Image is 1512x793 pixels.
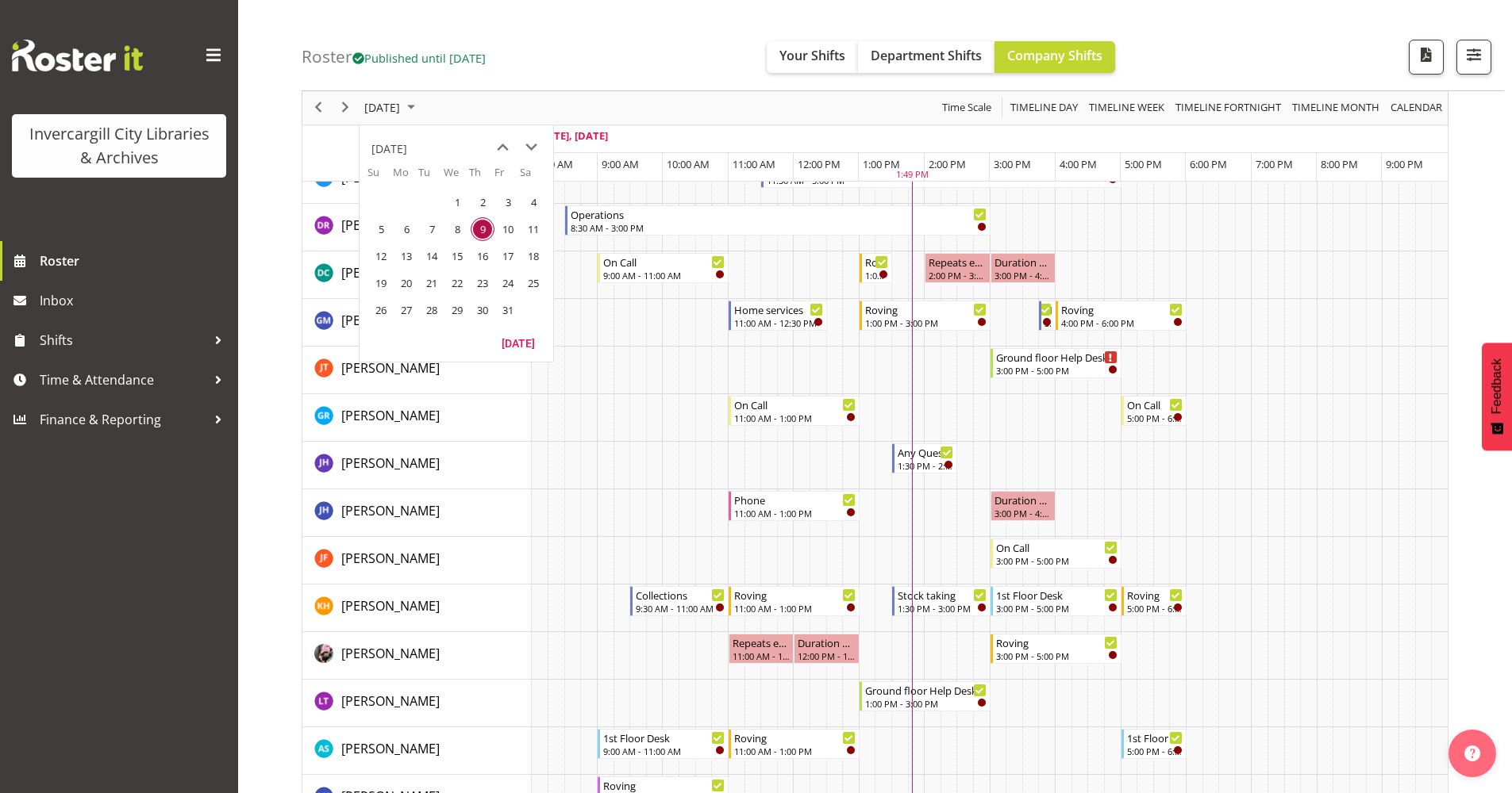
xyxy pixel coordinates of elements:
[929,269,986,282] div: 2:00 PM - 3:00 PM
[341,359,440,377] span: [PERSON_NAME]
[12,40,143,71] img: Rosterit website logo
[1482,343,1512,450] button: Feedback - Show survey
[302,251,532,299] td: Donald Cunningham resource
[28,122,210,170] div: Invercargill City Libraries & Archives
[394,217,418,241] span: Monday, October 6, 2025
[341,502,440,519] span: [PERSON_NAME]
[734,316,823,329] div: 11:00 AM - 12:30 PM
[341,358,440,377] a: [PERSON_NAME]
[302,680,532,727] td: Lyndsay Tautari resource
[1009,98,1079,118] span: Timeline Day
[767,41,858,73] button: Your Shifts
[996,349,1118,365] div: Ground floor Help Desk
[1045,301,1052,317] div: New book tagging
[302,727,532,775] td: Mandy Stenton resource
[996,539,1118,555] div: On Call
[341,216,440,234] span: [PERSON_NAME]
[341,454,440,472] span: [PERSON_NAME]
[341,406,440,425] a: [PERSON_NAME]
[991,491,1056,521] div: Jillian Hunter"s event - Duration 1 hours - Jillian Hunter Begin From Thursday, October 9, 2025 a...
[302,442,532,489] td: Jill Harpur resource
[865,301,987,317] div: Roving
[1291,98,1381,118] span: Timeline Month
[393,165,418,189] th: Mo
[469,216,494,243] td: Thursday, October 9, 2025
[1190,157,1227,171] span: 6:00 PM
[496,271,520,295] span: Friday, October 24, 2025
[1464,745,1480,761] img: help-xxl-2.png
[1125,157,1162,171] span: 5:00 PM
[995,269,1052,282] div: 3:00 PM - 4:00 PM
[734,301,823,317] div: Home services
[865,697,987,710] div: 1:00 PM - 3:00 PM
[991,634,1121,664] div: Keyu Chen"s event - Roving Begin From Thursday, October 9, 2025 at 3:00:00 PM GMT+13:00 Ends At T...
[734,396,856,412] div: On Call
[536,128,608,143] span: [DATE], [DATE]
[521,190,545,214] span: Saturday, October 4, 2025
[925,253,990,283] div: Donald Cunningham"s event - Repeats every thursday - Donald Cunningham Begin From Thursday, Octob...
[341,692,440,710] span: [PERSON_NAME]
[302,489,532,537] td: Jillian Hunter resource
[536,157,573,171] span: 8:00 AM
[991,348,1121,378] div: Glen Tomlinson"s event - Ground floor Help Desk Begin From Thursday, October 9, 2025 at 3:00:00 P...
[352,50,486,66] span: Published until [DATE]
[496,298,520,322] span: Friday, October 31, 2025
[734,730,856,745] div: Roving
[40,408,206,431] span: Finance & Reporting
[367,165,393,189] th: Su
[341,740,440,757] span: [PERSON_NAME]
[1127,730,1183,745] div: 1st Floor Desk
[418,165,444,189] th: Tu
[471,217,494,241] span: Thursday, October 9, 2025
[1127,587,1183,603] div: Roving
[341,644,440,663] a: [PERSON_NAME]
[363,98,402,118] span: [DATE]
[860,253,892,283] div: Donald Cunningham"s event - Roving Begin From Thursday, October 9, 2025 at 1:00:00 PM GMT+13:00 E...
[496,244,520,268] span: Friday, October 17, 2025
[798,634,855,650] div: Duration 1 hours - [PERSON_NAME]
[929,254,986,270] div: Repeats every [DATE] - [PERSON_NAME]
[471,190,494,214] span: Thursday, October 2, 2025
[40,289,230,312] span: Inbox
[896,169,929,182] div: 1:49 PM
[729,301,827,331] div: Gabriel McKay Smith"s event - Home services Begin From Thursday, October 9, 2025 at 11:00:00 AM G...
[1456,40,1491,75] button: Filter Shifts
[1386,157,1423,171] span: 9:00 PM
[898,602,987,615] div: 1:30 PM - 3:00 PM
[1121,396,1187,426] div: Grace Roscoe-Squires"s event - On Call Begin From Thursday, October 9, 2025 at 5:00:00 PM GMT+13:...
[1121,729,1187,759] div: Mandy Stenton"s event - 1st Floor Desk Begin From Thursday, October 9, 2025 at 5:00:00 PM GMT+13:...
[734,492,856,508] div: Phone
[860,301,991,331] div: Gabriel McKay Smith"s event - Roving Begin From Thursday, October 9, 2025 at 1:00:00 PM GMT+13:00...
[929,157,966,171] span: 2:00 PM
[302,299,532,347] td: Gabriel McKay Smith resource
[603,730,725,745] div: 1st Floor Desk
[996,587,1118,603] div: 1st Floor Desk
[521,217,545,241] span: Saturday, October 11, 2025
[471,271,494,295] span: Thursday, October 23, 2025
[991,586,1121,616] div: Kaela Harley"s event - 1st Floor Desk Begin From Thursday, October 9, 2025 at 3:00:00 PM GMT+13:0...
[996,364,1118,377] div: 3:00 PM - 5:00 PM
[729,729,860,759] div: Mandy Stenton"s event - Roving Begin From Thursday, October 9, 2025 at 11:00:00 AM GMT+13:00 Ends...
[1061,301,1183,317] div: Roving
[996,634,1118,650] div: Roving
[1039,301,1056,331] div: Gabriel McKay Smith"s event - New book tagging Begin From Thursday, October 9, 2025 at 3:45:00 PM...
[858,41,995,73] button: Department Shifts
[892,443,957,473] div: Jill Harpur"s event - Any Questions Begin From Thursday, October 9, 2025 at 1:30:00 PM GMT+13:00 ...
[729,634,794,664] div: Keyu Chen"s event - Repeats every thursday - Keyu Chen Begin From Thursday, October 9, 2025 at 11...
[991,253,1056,283] div: Donald Cunningham"s event - Duration 1 hours - Donald Cunningham Begin From Thursday, October 9, ...
[603,745,725,757] div: 9:00 AM - 11:00 AM
[1389,98,1444,118] span: calendar
[667,157,710,171] span: 10:00 AM
[394,298,418,322] span: Monday, October 27, 2025
[445,244,469,268] span: Wednesday, October 15, 2025
[729,491,860,521] div: Jillian Hunter"s event - Phone Begin From Thursday, October 9, 2025 at 11:00:00 AM GMT+13:00 Ends...
[636,587,725,603] div: Collections
[469,165,494,189] th: Th
[571,206,987,222] div: Operations
[941,98,993,118] span: Time Scale
[734,412,856,424] div: 11:00 AM - 1:00 PM
[729,586,860,616] div: Kaela Harley"s event - Roving Begin From Thursday, October 9, 2025 at 11:00:00 AM GMT+13:00 Ends ...
[40,368,206,392] span: Time & Attendance
[1061,316,1183,329] div: 4:00 PM - 6:00 PM
[865,682,987,698] div: Ground floor Help Desk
